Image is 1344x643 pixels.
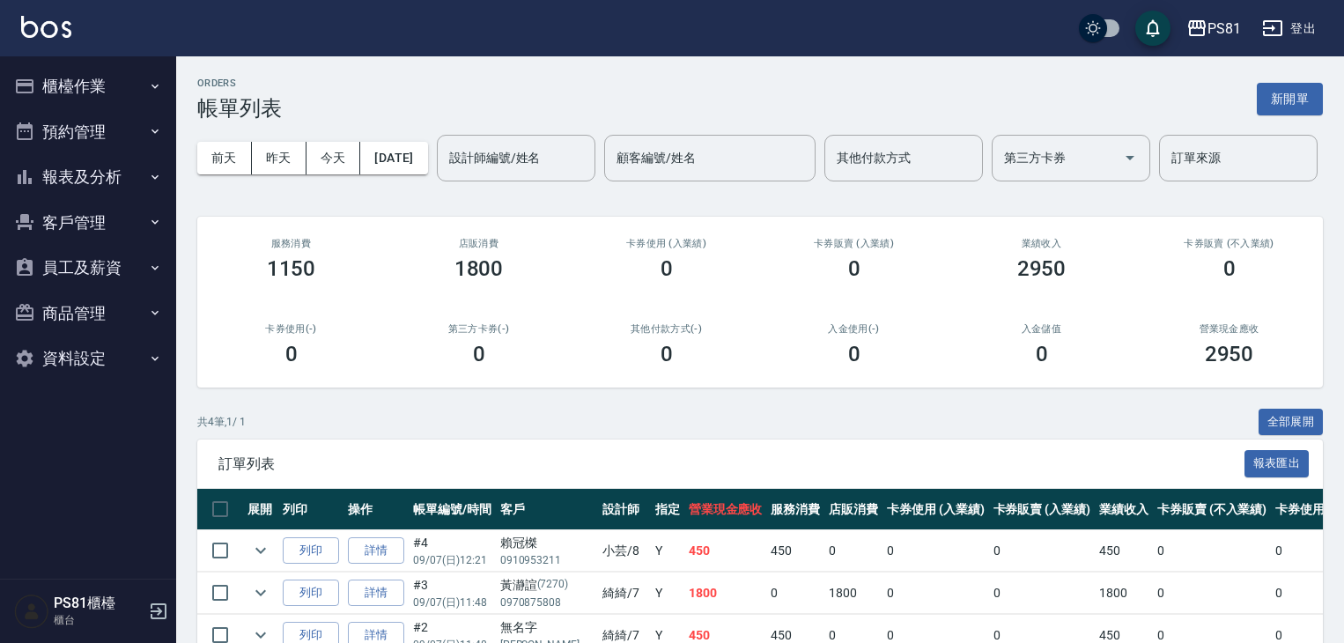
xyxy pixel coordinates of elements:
[500,534,594,552] div: 賴冠榤
[21,16,71,38] img: Logo
[343,489,409,530] th: 操作
[1271,573,1343,614] td: 0
[598,489,651,530] th: 設計師
[684,530,767,572] td: 450
[684,489,767,530] th: 營業現金應收
[594,238,739,249] h2: 卡券使用 (入業績)
[661,256,673,281] h3: 0
[247,537,274,564] button: expand row
[348,537,404,565] a: 詳情
[1207,18,1241,40] div: PS81
[882,489,989,530] th: 卡券使用 (入業績)
[989,573,1096,614] td: 0
[496,489,598,530] th: 客戶
[218,323,364,335] h2: 卡券使用(-)
[882,530,989,572] td: 0
[1179,11,1248,47] button: PS81
[651,530,684,572] td: Y
[500,552,594,568] p: 0910953211
[1271,489,1343,530] th: 卡券使用(-)
[989,530,1096,572] td: 0
[7,336,169,381] button: 資料設定
[781,323,927,335] h2: 入金使用(-)
[1017,256,1067,281] h3: 2950
[651,489,684,530] th: 指定
[1153,573,1271,614] td: 0
[969,323,1114,335] h2: 入金儲值
[454,256,504,281] h3: 1800
[598,530,651,572] td: 小芸 /8
[848,256,860,281] h3: 0
[278,489,343,530] th: 列印
[218,455,1244,473] span: 訂單列表
[1223,256,1236,281] h3: 0
[413,595,491,610] p: 09/07 (日) 11:48
[1036,342,1048,366] h3: 0
[7,63,169,109] button: 櫃檯作業
[500,618,594,637] div: 無名字
[1095,530,1153,572] td: 450
[766,489,824,530] th: 服務消費
[1259,409,1324,436] button: 全部展開
[197,96,282,121] h3: 帳單列表
[283,580,339,607] button: 列印
[1205,342,1254,366] h3: 2950
[54,612,144,628] p: 櫃台
[360,142,427,174] button: [DATE]
[197,414,246,430] p: 共 4 筆, 1 / 1
[7,154,169,200] button: 報表及分析
[247,580,274,606] button: expand row
[500,576,594,595] div: 黃瀞諠
[413,552,491,568] p: 09/07 (日) 12:21
[500,595,594,610] p: 0970875808
[406,238,551,249] h2: 店販消費
[7,245,169,291] button: 員工及薪資
[1156,238,1302,249] h2: 卡券販賣 (不入業績)
[989,489,1096,530] th: 卡券販賣 (入業績)
[882,573,989,614] td: 0
[537,576,569,595] p: (7270)
[243,489,278,530] th: 展開
[594,323,739,335] h2: 其他付款方式(-)
[766,573,824,614] td: 0
[848,342,860,366] h3: 0
[1153,530,1271,572] td: 0
[1095,573,1153,614] td: 1800
[7,291,169,336] button: 商品管理
[409,530,496,572] td: #4
[283,537,339,565] button: 列印
[1271,530,1343,572] td: 0
[1244,455,1310,471] a: 報表匯出
[598,573,651,614] td: 綺綺 /7
[14,594,49,629] img: Person
[197,142,252,174] button: 前天
[1257,90,1323,107] a: 新開單
[7,200,169,246] button: 客戶管理
[651,573,684,614] td: Y
[824,573,882,614] td: 1800
[197,78,282,89] h2: ORDERS
[1116,144,1144,172] button: Open
[285,342,298,366] h3: 0
[218,238,364,249] h3: 服務消費
[406,323,551,335] h2: 第三方卡券(-)
[348,580,404,607] a: 詳情
[409,489,496,530] th: 帳單編號/時間
[1255,12,1323,45] button: 登出
[684,573,767,614] td: 1800
[1156,323,1302,335] h2: 營業現金應收
[824,530,882,572] td: 0
[473,342,485,366] h3: 0
[1257,83,1323,115] button: 新開單
[1244,450,1310,477] button: 報表匯出
[969,238,1114,249] h2: 業績收入
[766,530,824,572] td: 450
[252,142,306,174] button: 昨天
[267,256,316,281] h3: 1150
[409,573,496,614] td: #3
[824,489,882,530] th: 店販消費
[661,342,673,366] h3: 0
[7,109,169,155] button: 預約管理
[54,595,144,612] h5: PS81櫃檯
[1135,11,1170,46] button: save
